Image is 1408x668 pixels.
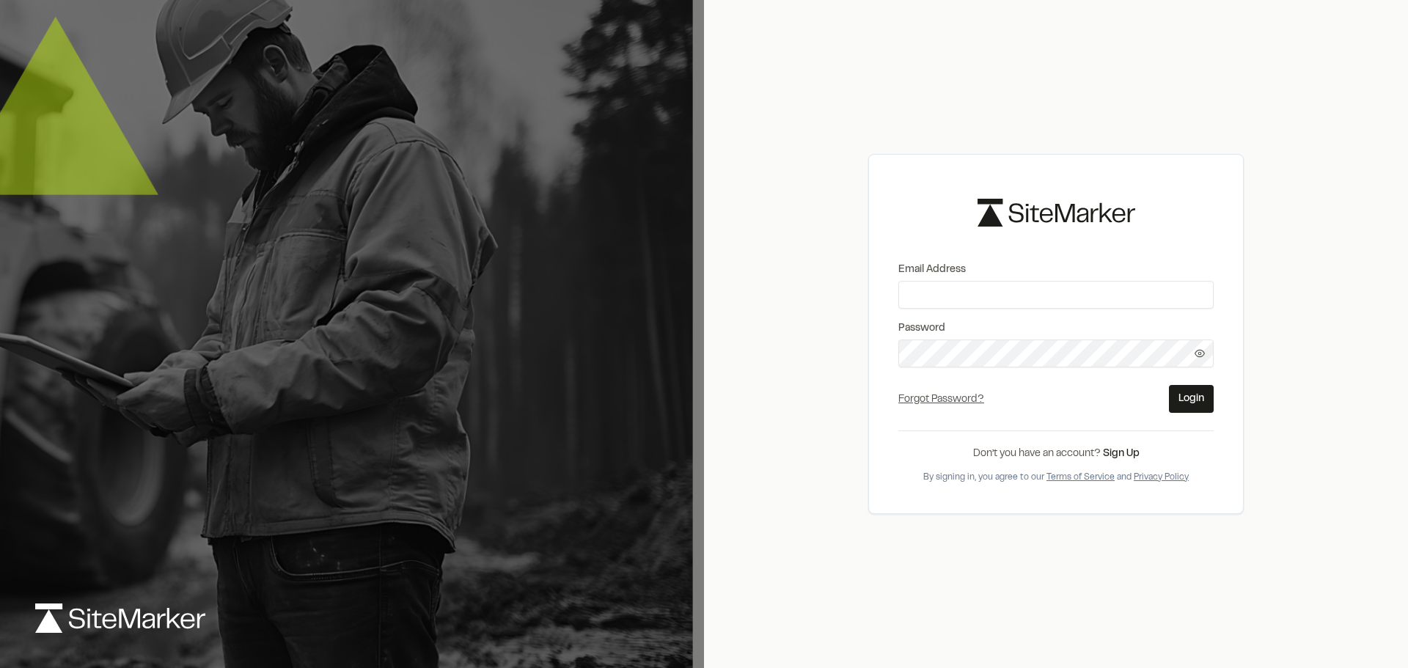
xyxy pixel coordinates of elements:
img: logo-black-rebrand.svg [978,199,1135,226]
button: Terms of Service [1046,471,1115,484]
button: Privacy Policy [1134,471,1189,484]
div: Don’t you have an account? [898,446,1214,462]
a: Sign Up [1103,449,1140,458]
label: Password [898,320,1214,337]
label: Email Address [898,262,1214,278]
a: Forgot Password? [898,395,984,404]
button: Login [1169,385,1214,413]
img: logo-white-rebrand.svg [35,603,205,633]
div: By signing in, you agree to our and [898,471,1214,484]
